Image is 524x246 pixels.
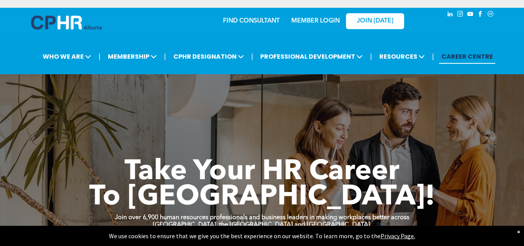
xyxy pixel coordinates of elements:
[105,49,159,64] span: MEMBERSHIP
[466,10,475,20] a: youtube
[171,49,246,64] span: CPHR DESIGNATION
[476,10,485,20] a: facebook
[89,183,435,211] span: To [GEOGRAPHIC_DATA]!
[377,49,427,64] span: RESOURCES
[346,13,404,29] a: JOIN [DATE]
[153,222,372,228] strong: [GEOGRAPHIC_DATA], the [GEOGRAPHIC_DATA] and [GEOGRAPHIC_DATA].
[99,49,100,65] li: |
[164,49,166,65] li: |
[439,49,495,64] a: CAREER CENTRE
[251,49,253,65] li: |
[40,49,93,64] span: WHO WE ARE
[115,215,409,221] strong: Join over 6,900 human resources professionals and business leaders in making workplaces better ac...
[456,10,465,20] a: instagram
[31,16,102,30] img: A blue and white logo for cp alberta
[486,10,495,20] a: Social network
[258,49,365,64] span: PROFESSIONAL DEVELOPMENT
[291,18,340,24] a: MEMBER LOGIN
[380,232,415,240] a: Privacy Page.
[125,158,399,186] span: Take Your HR Career
[223,18,280,24] a: FIND CONSULTANT
[432,49,434,65] li: |
[517,228,520,236] div: Dismiss notification
[357,17,393,25] span: JOIN [DATE]
[446,10,455,20] a: linkedin
[370,49,372,65] li: |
